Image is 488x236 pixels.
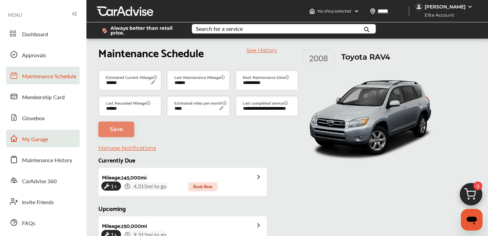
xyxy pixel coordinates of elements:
[110,126,123,132] span: Save
[257,223,267,228] img: grCAAAAAElFTkSuQmCC
[318,8,351,14] span: No shop selected
[98,122,134,137] a: Save
[257,175,267,179] img: grCAAAAAElFTkSuQmCC
[354,8,359,14] img: header-down-arrow.9dd2ce7d.svg
[243,99,288,106] label: Last completed service
[473,181,482,190] span: 0
[106,99,150,106] label: Last Recorded Mileage
[22,219,35,228] span: FAQs
[132,182,168,190] span: 4,315 mi to go
[425,4,466,10] div: [PERSON_NAME]
[22,51,46,60] span: Approvals
[309,8,315,14] img: header-home-logo.8d720a4f.svg
[303,67,438,168] img: 4848_st0640_046.jpg
[22,177,57,186] span: CarAdvise 360
[370,8,375,14] img: location_vector.a44bc228.svg
[6,193,80,210] a: Invite Friends
[415,12,459,19] span: Elite Account
[243,73,289,81] label: Next Maintenance Date
[6,130,80,147] a: My Garage
[467,4,473,9] img: WGsFRI8htEPBVLJbROoPRyZpYNWhNONpIPPETTm6eUC0GeLEiAAAAAElFTkSuQmCC
[246,47,277,53] a: See History
[98,145,156,151] a: Manage Notifications
[341,52,390,62] h1: Toyota RAV4
[98,154,135,165] span: Currently Due
[98,45,204,59] h1: Maintenance Schedule
[22,135,48,144] span: My Garage
[22,156,72,165] span: Maintenance History
[102,28,107,34] img: dollor_label_vector.a70140d1.svg
[110,26,181,35] span: Always better than retail price.
[22,93,65,102] span: Membership Card
[99,216,147,230] div: Mileage : 250,000 mi
[455,180,487,212] img: cart_icon.3d0951e8.svg
[6,46,80,63] a: Approvals
[6,25,80,42] a: Dashboard
[6,67,80,84] a: Maintenance Schedule
[196,26,243,31] div: Search for a service
[174,73,225,81] label: Last Maintenance Mileage
[303,50,334,64] div: 2008
[22,30,48,39] span: Dashboard
[106,73,157,81] label: Estimated Current Mileage
[109,181,118,191] span: 1+
[6,172,80,189] a: CarAdvise 360
[22,72,76,81] span: Maintenance Schedule
[174,99,227,106] label: Estimated miles per month
[6,109,80,126] a: Glovebox
[188,182,218,191] span: Book Now
[415,3,423,11] img: jVpblrzwTbfkPYzPPzSLxeg0AAAAASUVORK5CYII=
[461,209,483,231] iframe: Button to launch messaging window
[6,214,80,231] a: FAQs
[99,168,267,196] a: Mileage:245,000mi1+ 4,315mi to go Book Now
[98,203,126,213] span: Upcoming
[99,168,147,181] div: Mileage : 245,000 mi
[8,12,22,18] span: MENU
[6,151,80,168] a: Maintenance History
[22,114,45,123] span: Glovebox
[6,88,80,105] a: Membership Card
[22,198,54,207] span: Invite Friends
